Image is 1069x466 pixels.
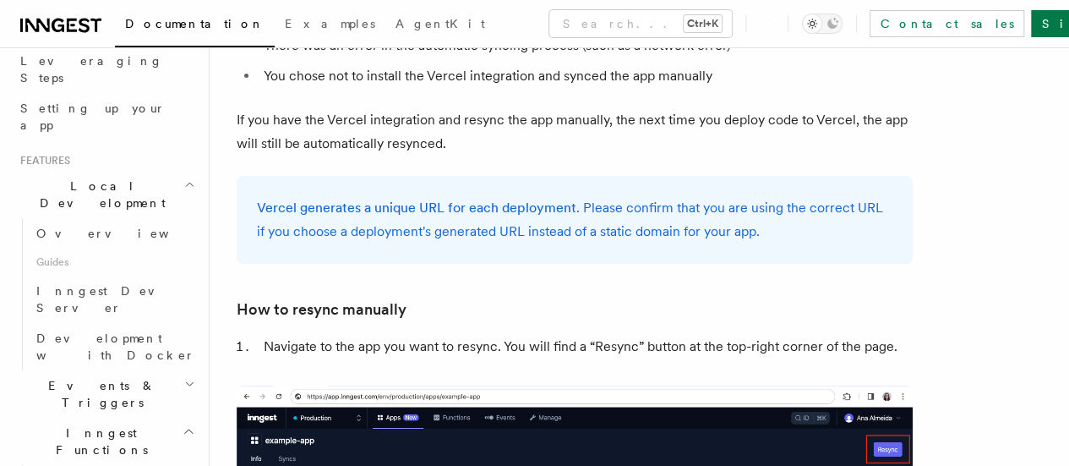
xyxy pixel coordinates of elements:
[14,370,199,418] button: Events & Triggers
[14,218,199,370] div: Local Development
[20,54,163,85] span: Leveraging Steps
[14,418,199,465] button: Inngest Functions
[125,17,265,30] span: Documentation
[275,5,385,46] a: Examples
[14,178,184,211] span: Local Development
[14,154,70,167] span: Features
[259,335,913,359] li: Navigate to the app you want to resync. You will find a “Resync” button at the top-right corner o...
[14,377,184,411] span: Events & Triggers
[549,10,732,37] button: Search...Ctrl+K
[395,17,485,30] span: AgentKit
[115,5,275,47] a: Documentation
[237,108,913,156] p: If you have the Vercel integration and resync the app manually, the next time you deploy code to ...
[36,284,181,315] span: Inngest Dev Server
[684,15,722,32] kbd: Ctrl+K
[870,10,1024,37] a: Contact sales
[36,227,210,240] span: Overview
[257,200,576,216] a: Vercel generates a unique URL for each deployment
[285,17,375,30] span: Examples
[14,46,199,93] a: Leveraging Steps
[14,171,199,218] button: Local Development
[20,101,166,132] span: Setting up your app
[30,218,199,249] a: Overview
[385,5,495,46] a: AgentKit
[802,14,843,34] button: Toggle dark mode
[14,93,199,140] a: Setting up your app
[36,332,195,362] span: Development with Docker
[259,64,913,88] li: You chose not to install the Vercel integration and synced the app manually
[30,323,199,370] a: Development with Docker
[30,276,199,323] a: Inngest Dev Server
[237,298,406,321] a: How to resync manually
[30,249,199,276] span: Guides
[14,425,183,458] span: Inngest Functions
[257,196,892,244] p: . Please confirm that you are using the correct URL if you choose a deployment's generated URL in...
